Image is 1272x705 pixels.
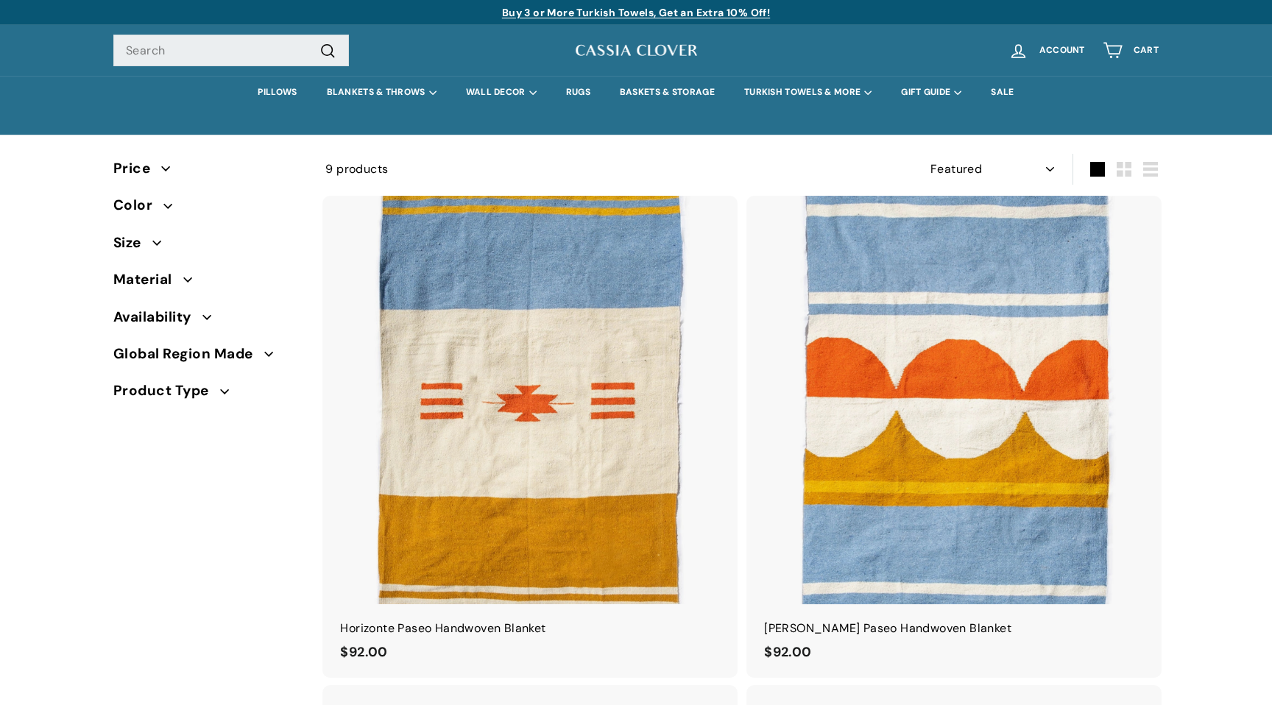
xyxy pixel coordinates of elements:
span: Global Region Made [113,343,264,365]
span: Account [1039,46,1085,55]
button: Material [113,265,302,302]
div: 9 products [325,160,742,179]
a: Buy 3 or More Turkish Towels, Get an Extra 10% Off! [502,6,770,19]
button: Global Region Made [113,339,302,376]
div: Primary [84,76,1188,109]
span: $92.00 [340,643,387,661]
summary: GIFT GUIDE [886,76,976,109]
div: [PERSON_NAME] Paseo Handwoven Blanket [764,619,1144,638]
summary: BLANKETS & THROWS [312,76,451,109]
button: Color [113,191,302,227]
button: Availability [113,302,302,339]
span: Price [113,157,161,180]
button: Size [113,228,302,265]
a: SALE [976,76,1028,109]
summary: WALL DECOR [451,76,551,109]
input: Search [113,35,349,67]
span: Size [113,232,152,254]
a: [PERSON_NAME] Paseo Handwoven Blanket [749,196,1159,678]
span: Product Type [113,380,220,402]
a: RUGS [551,76,605,109]
span: Cart [1134,46,1159,55]
span: Availability [113,306,202,328]
a: PILLOWS [243,76,311,109]
span: $92.00 [764,643,811,661]
span: Material [113,269,183,291]
a: Cart [1094,29,1167,72]
button: Product Type [113,376,302,413]
div: Horizonte Paseo Handwoven Blanket [340,619,720,638]
summary: TURKISH TOWELS & MORE [729,76,886,109]
a: Account [1000,29,1094,72]
a: BASKETS & STORAGE [605,76,729,109]
button: Price [113,154,302,191]
a: Horizonte Paseo Handwoven Blanket [325,196,735,678]
span: Color [113,194,163,216]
